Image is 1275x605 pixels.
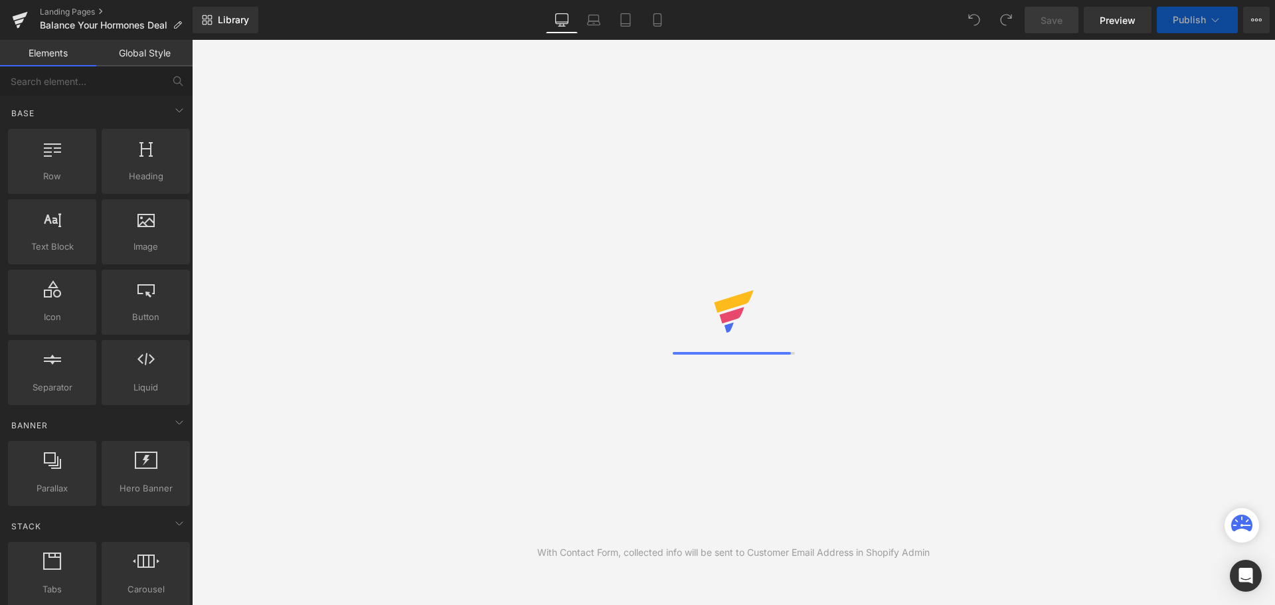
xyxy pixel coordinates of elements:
a: Laptop [578,7,610,33]
button: Undo [961,7,987,33]
span: Parallax [12,481,92,495]
button: Publish [1157,7,1238,33]
a: Tablet [610,7,641,33]
span: Preview [1100,13,1136,27]
span: Save [1041,13,1062,27]
span: Tabs [12,582,92,596]
span: Hero Banner [106,481,186,495]
span: Carousel [106,582,186,596]
span: Liquid [106,381,186,394]
span: Banner [10,419,49,432]
button: Redo [993,7,1019,33]
span: Base [10,107,36,120]
button: More [1243,7,1270,33]
a: Global Style [96,40,193,66]
a: Landing Pages [40,7,193,17]
span: Library [218,14,249,26]
span: Stack [10,520,42,533]
span: Icon [12,310,92,324]
span: Button [106,310,186,324]
a: Desktop [546,7,578,33]
div: With Contact Form, collected info will be sent to Customer Email Address in Shopify Admin [537,545,930,560]
span: Row [12,169,92,183]
span: Heading [106,169,186,183]
span: Image [106,240,186,254]
span: Balance Your Hormones Deal [40,20,167,31]
a: New Library [193,7,258,33]
a: Preview [1084,7,1151,33]
span: Publish [1173,15,1206,25]
span: Separator [12,381,92,394]
a: Mobile [641,7,673,33]
div: Open Intercom Messenger [1230,560,1262,592]
span: Text Block [12,240,92,254]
